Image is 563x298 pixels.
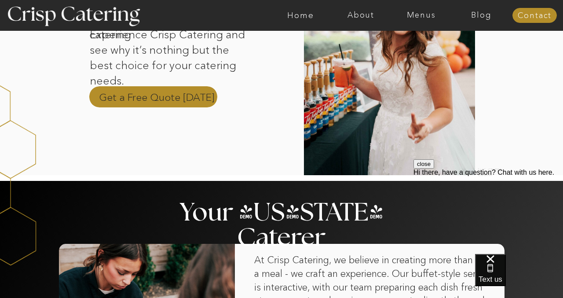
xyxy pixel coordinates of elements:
a: About [331,11,391,20]
iframe: podium webchat widget bubble [475,254,563,298]
a: Contact [512,11,557,20]
iframe: podium webchat widget prompt [413,159,563,265]
h2: Your [US_STATE] Caterer [178,200,385,217]
a: Blog [451,11,512,20]
a: Home [271,11,331,20]
a: Menus [391,11,451,20]
a: Get a Free Quote [DATE] [99,90,215,103]
p: done your way. Experience Crisp Catering and see why it’s nothing but the best choice for your ca... [90,11,250,67]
